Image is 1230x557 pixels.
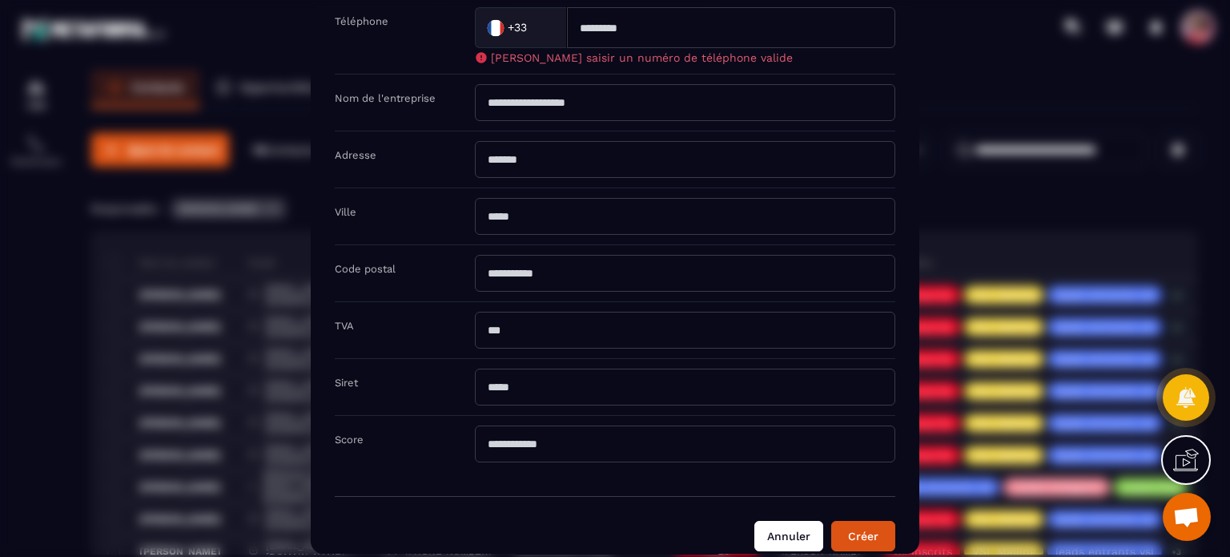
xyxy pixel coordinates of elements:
label: Siret [335,377,358,389]
input: Search for option [530,15,550,39]
label: Ville [335,206,356,218]
img: Country Flag [480,11,512,43]
button: Créer [831,521,895,551]
button: Annuler [754,521,823,551]
span: +33 [508,19,527,35]
label: Code postal [335,263,396,275]
label: Téléphone [335,15,388,27]
label: TVA [335,320,354,332]
label: Adresse [335,149,376,161]
span: [PERSON_NAME] saisir un numéro de téléphone valide [491,51,793,64]
div: Ouvrir le chat [1163,493,1211,541]
label: Score [335,434,364,446]
div: Search for option [475,7,567,48]
label: Nom de l'entreprise [335,92,436,104]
